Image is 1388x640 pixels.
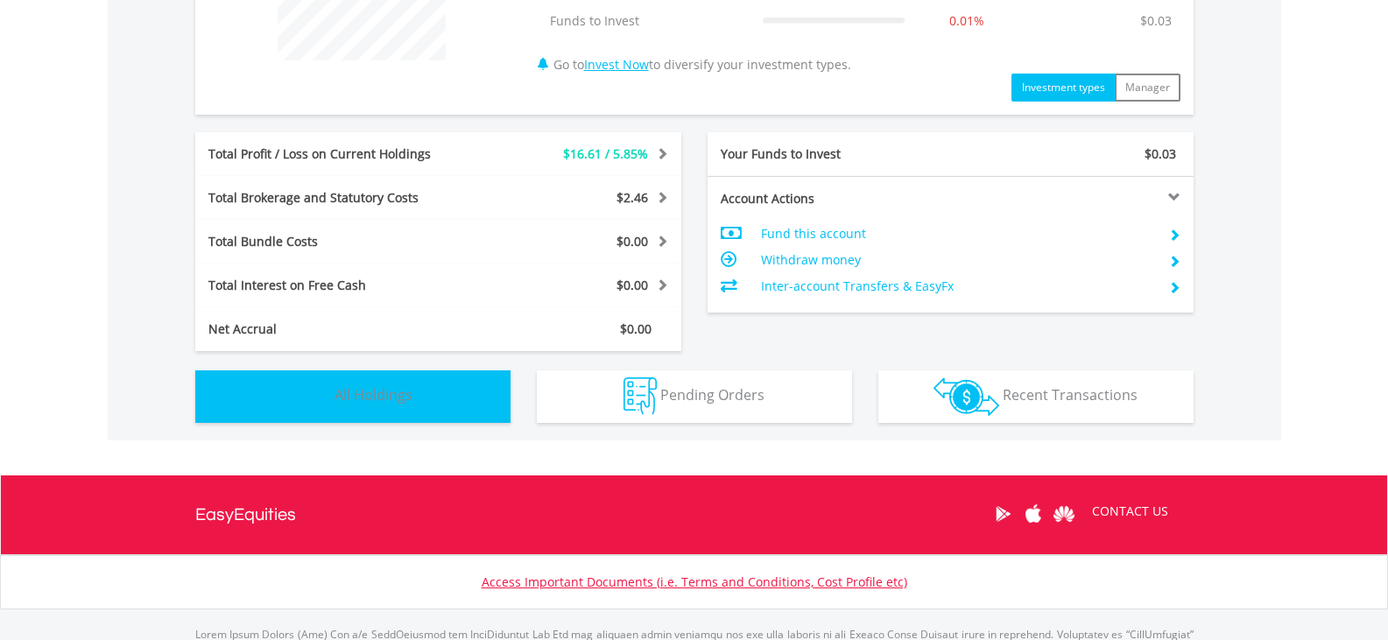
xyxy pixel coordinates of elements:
[620,320,652,337] span: $0.00
[195,277,479,294] div: Total Interest on Free Cash
[1018,487,1049,541] a: Apple
[878,370,1194,423] button: Recent Transactions
[584,56,649,73] a: Invest Now
[195,320,479,338] div: Net Accrual
[335,385,412,404] span: All Holdings
[293,377,331,415] img: holdings-wht.png
[708,145,951,163] div: Your Funds to Invest
[541,4,754,39] td: Funds to Invest
[1115,74,1180,102] button: Manager
[195,233,479,250] div: Total Bundle Costs
[1003,385,1138,404] span: Recent Transactions
[195,475,296,554] a: EasyEquities
[563,145,648,162] span: $16.61 / 5.85%
[616,189,648,206] span: $2.46
[195,145,479,163] div: Total Profit / Loss on Current Holdings
[708,190,951,207] div: Account Actions
[1011,74,1116,102] button: Investment types
[537,370,852,423] button: Pending Orders
[1080,487,1180,536] a: CONTACT US
[195,370,511,423] button: All Holdings
[195,189,479,207] div: Total Brokerage and Statutory Costs
[1049,487,1080,541] a: Huawei
[1131,4,1180,39] td: $0.03
[660,385,764,404] span: Pending Orders
[1145,145,1176,162] span: $0.03
[988,487,1018,541] a: Google Play
[761,273,1154,299] td: Inter-account Transfers & EasyFx
[616,277,648,293] span: $0.00
[624,377,657,415] img: pending_instructions-wht.png
[761,221,1154,247] td: Fund this account
[616,233,648,250] span: $0.00
[761,247,1154,273] td: Withdraw money
[913,4,1020,39] td: 0.01%
[482,573,907,590] a: Access Important Documents (i.e. Terms and Conditions, Cost Profile etc)
[934,377,999,416] img: transactions-zar-wht.png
